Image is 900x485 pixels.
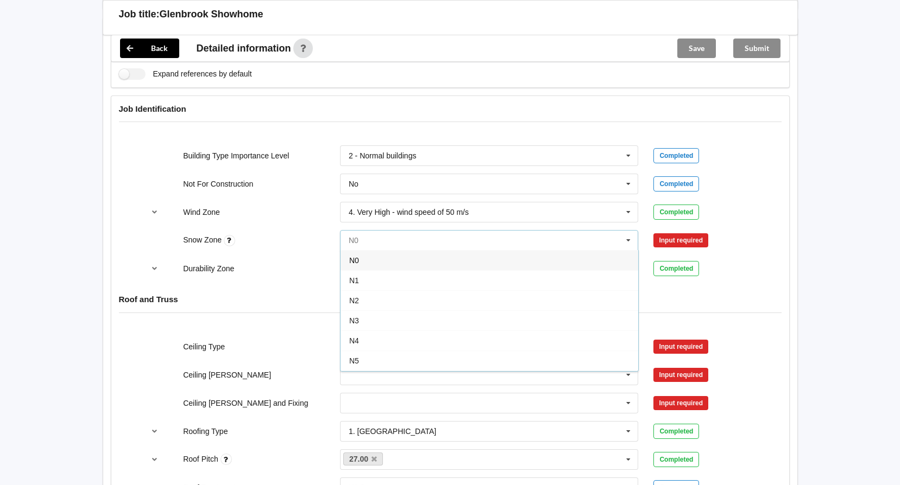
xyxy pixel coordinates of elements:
label: Ceiling Type [183,342,225,351]
h3: Glenbrook Showhome [160,8,263,21]
button: reference-toggle [144,202,165,222]
button: reference-toggle [144,422,165,441]
div: No [349,180,358,188]
div: Completed [653,424,699,439]
span: Detailed information [197,43,291,53]
label: Ceiling [PERSON_NAME] and Fixing [183,399,308,407]
div: Input required [653,368,708,382]
div: 4. Very High - wind speed of 50 m/s [349,208,469,216]
h4: Job Identification [119,104,782,114]
span: N5 [349,356,359,365]
a: 27.00 [343,452,383,465]
label: Roof Pitch [183,455,220,463]
div: Completed [653,205,699,220]
div: Input required [653,396,708,410]
label: Durability Zone [183,264,234,273]
label: Snow Zone [183,235,224,244]
div: 2 - Normal buildings [349,152,417,159]
h3: Job title: [119,8,160,21]
span: N0 [349,256,359,265]
label: Not For Construction [183,180,253,188]
div: Completed [653,176,699,192]
button: reference-toggle [144,450,165,469]
div: Input required [653,233,708,247]
div: Completed [653,261,699,276]
label: Roofing Type [183,427,228,436]
div: 1. [GEOGRAPHIC_DATA] [349,427,436,435]
button: Back [120,39,179,58]
span: N1 [349,276,359,285]
span: N3 [349,316,359,325]
label: Wind Zone [183,208,220,216]
label: Building Type Importance Level [183,151,289,160]
label: Expand references by default [119,68,252,80]
span: N4 [349,336,359,345]
span: N2 [349,296,359,305]
label: Ceiling [PERSON_NAME] [183,371,271,379]
div: Input required [653,340,708,354]
div: Completed [653,452,699,467]
div: Completed [653,148,699,163]
button: reference-toggle [144,259,165,278]
h4: Roof and Truss [119,294,782,304]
